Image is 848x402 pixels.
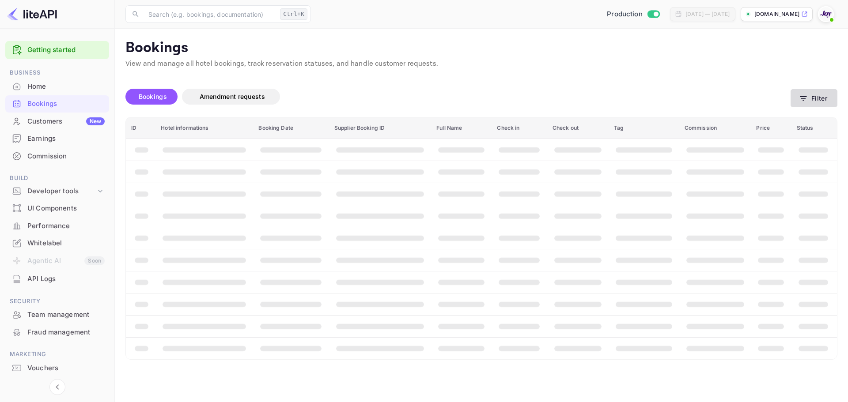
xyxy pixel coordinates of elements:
a: Commission [5,148,109,164]
span: Security [5,297,109,306]
span: Marketing [5,349,109,359]
input: Search (e.g. bookings, documentation) [143,5,276,23]
div: Home [27,82,105,92]
div: Whitelabel [27,238,105,248]
th: Booking Date [253,117,329,139]
span: Build [5,173,109,183]
a: CustomersNew [5,113,109,129]
div: Bookings [5,95,109,113]
a: Bookings [5,95,109,112]
div: UI Components [5,200,109,217]
th: Status [791,117,837,139]
div: Customers [27,116,105,127]
div: Team management [5,306,109,323]
a: Fraud management [5,324,109,340]
a: UI Components [5,200,109,216]
p: Bookings [125,39,837,57]
button: Filter [791,89,837,107]
div: Commission [5,148,109,165]
div: Earnings [5,130,109,147]
a: Team management [5,306,109,323]
div: Switch to Sandbox mode [603,9,663,19]
div: account-settings tabs [125,89,791,105]
div: CustomersNew [5,113,109,130]
div: Commission [27,151,105,162]
a: Home [5,78,109,94]
table: booking table [126,117,837,359]
button: Collapse navigation [49,379,65,395]
div: Developer tools [27,186,96,196]
div: Ctrl+K [280,8,307,20]
span: Bookings [139,93,167,100]
p: [DOMAIN_NAME] [754,10,799,18]
th: Check in [492,117,547,139]
div: Getting started [5,41,109,59]
div: Earnings [27,134,105,144]
a: Getting started [27,45,105,55]
th: Check out [547,117,609,139]
span: Amendment requests [200,93,265,100]
th: Tag [609,117,679,139]
span: Production [607,9,643,19]
div: Whitelabel [5,235,109,252]
div: API Logs [27,274,105,284]
th: Price [751,117,791,139]
span: Business [5,68,109,78]
div: Developer tools [5,184,109,199]
img: With Joy [819,7,833,21]
div: Fraud management [27,327,105,338]
div: New [86,117,105,125]
a: API Logs [5,271,109,287]
div: Fraud management [5,324,109,341]
a: Earnings [5,130,109,147]
div: [DATE] — [DATE] [685,10,730,18]
img: LiteAPI logo [7,7,57,21]
th: Full Name [431,117,492,139]
div: Vouchers [5,360,109,377]
a: Performance [5,218,109,234]
th: Supplier Booking ID [329,117,431,139]
div: Performance [27,221,105,231]
div: Bookings [27,99,105,109]
a: Vouchers [5,360,109,376]
p: View and manage all hotel bookings, track reservation statuses, and handle customer requests. [125,59,837,69]
div: Vouchers [27,363,105,373]
div: UI Components [27,203,105,214]
a: Whitelabel [5,235,109,251]
div: Performance [5,218,109,235]
th: Hotel informations [155,117,253,139]
th: Commission [679,117,751,139]
div: Team management [27,310,105,320]
div: API Logs [5,271,109,288]
th: ID [126,117,155,139]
